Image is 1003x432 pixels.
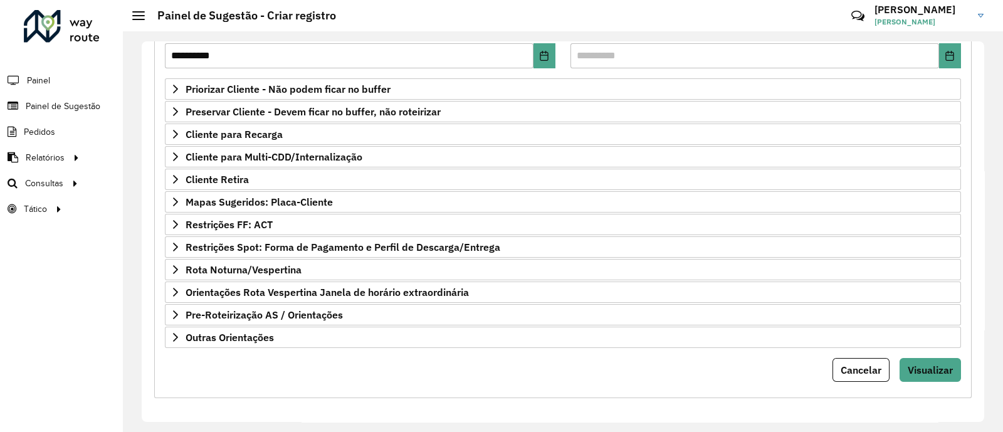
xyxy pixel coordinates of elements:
[165,304,961,325] a: Pre-Roteirização AS / Orientações
[900,358,961,382] button: Visualizar
[186,265,302,275] span: Rota Noturna/Vespertina
[186,332,274,342] span: Outras Orientações
[165,214,961,235] a: Restrições FF: ACT
[24,125,55,139] span: Pedidos
[186,310,343,320] span: Pre-Roteirização AS / Orientações
[186,107,441,117] span: Preservar Cliente - Devem ficar no buffer, não roteirizar
[26,151,65,164] span: Relatórios
[25,177,63,190] span: Consultas
[165,146,961,167] a: Cliente para Multi-CDD/Internalização
[908,364,953,376] span: Visualizar
[165,78,961,100] a: Priorizar Cliente - Não podem ficar no buffer
[26,100,100,113] span: Painel de Sugestão
[874,4,969,16] h3: [PERSON_NAME]
[186,197,333,207] span: Mapas Sugeridos: Placa-Cliente
[165,169,961,190] a: Cliente Retira
[186,242,500,252] span: Restrições Spot: Forma de Pagamento e Perfil de Descarga/Entrega
[165,236,961,258] a: Restrições Spot: Forma de Pagamento e Perfil de Descarga/Entrega
[186,287,469,297] span: Orientações Rota Vespertina Janela de horário extraordinária
[832,358,890,382] button: Cancelar
[165,191,961,213] a: Mapas Sugeridos: Placa-Cliente
[145,9,336,23] h2: Painel de Sugestão - Criar registro
[874,16,969,28] span: [PERSON_NAME]
[165,327,961,348] a: Outras Orientações
[841,364,881,376] span: Cancelar
[186,219,273,229] span: Restrições FF: ACT
[27,74,50,87] span: Painel
[186,152,362,162] span: Cliente para Multi-CDD/Internalização
[533,43,555,68] button: Choose Date
[186,174,249,184] span: Cliente Retira
[165,259,961,280] a: Rota Noturna/Vespertina
[939,43,961,68] button: Choose Date
[186,129,283,139] span: Cliente para Recarga
[165,101,961,122] a: Preservar Cliente - Devem ficar no buffer, não roteirizar
[844,3,871,29] a: Contato Rápido
[165,124,961,145] a: Cliente para Recarga
[186,84,391,94] span: Priorizar Cliente - Não podem ficar no buffer
[24,203,47,216] span: Tático
[165,282,961,303] a: Orientações Rota Vespertina Janela de horário extraordinária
